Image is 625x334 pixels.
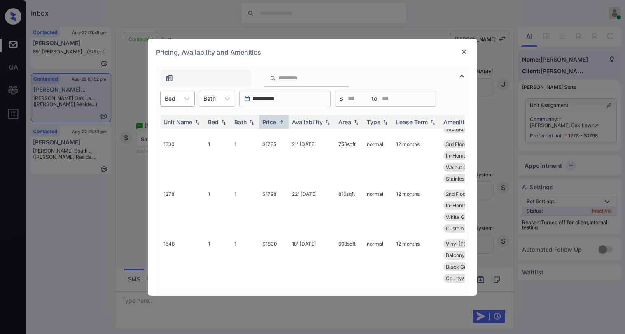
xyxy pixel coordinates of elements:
[396,118,428,125] div: Lease Term
[446,214,487,220] span: White Granite C...
[393,186,440,236] td: 12 months
[163,118,192,125] div: Unit Name
[219,119,228,125] img: sorting
[259,137,289,186] td: $1785
[205,186,231,236] td: 1
[270,74,276,82] img: icon-zuma
[446,225,480,232] span: Custom Closet
[367,118,380,125] div: Type
[277,119,285,125] img: sorting
[289,236,335,286] td: 18' [DATE]
[446,141,467,147] span: 3rd Floor
[381,119,389,125] img: sorting
[338,118,351,125] div: Area
[335,186,364,236] td: 816 sqft
[339,94,343,103] span: $
[446,275,483,281] span: Courtyard View
[446,191,468,197] span: 2nd Floor
[446,241,502,247] span: Vinyl [PERSON_NAME]...
[446,176,484,182] span: Stainless Steel...
[457,71,467,81] img: icon-zuma
[259,186,289,236] td: $1798
[446,264,486,270] span: Black Granite C...
[364,137,393,186] td: normal
[364,236,393,286] td: normal
[160,186,205,236] td: 1278
[460,48,468,56] img: close
[259,236,289,286] td: $1800
[205,137,231,186] td: 1
[324,119,332,125] img: sorting
[208,118,219,125] div: Bed
[289,186,335,236] td: 22' [DATE]
[446,202,490,209] span: In-Home Washer ...
[262,118,276,125] div: Price
[231,186,259,236] td: 1
[446,126,480,132] span: Vaulted Ceiling
[160,137,205,186] td: 1330
[446,252,465,258] span: Balcony
[148,39,477,66] div: Pricing, Availability and Amenities
[335,137,364,186] td: 753 sqft
[443,118,471,125] div: Amenities
[372,94,377,103] span: to
[335,236,364,286] td: 698 sqft
[429,119,437,125] img: sorting
[193,119,201,125] img: sorting
[446,164,484,170] span: Walnut Cabinets
[364,186,393,236] td: normal
[231,236,259,286] td: 1
[165,74,173,82] img: icon-zuma
[231,137,259,186] td: 1
[234,118,247,125] div: Bath
[160,236,205,286] td: 1548
[446,153,490,159] span: In-Home Washer ...
[289,137,335,186] td: 21' [DATE]
[393,137,440,186] td: 12 months
[352,119,360,125] img: sorting
[247,119,256,125] img: sorting
[393,236,440,286] td: 12 months
[292,118,323,125] div: Availability
[205,236,231,286] td: 1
